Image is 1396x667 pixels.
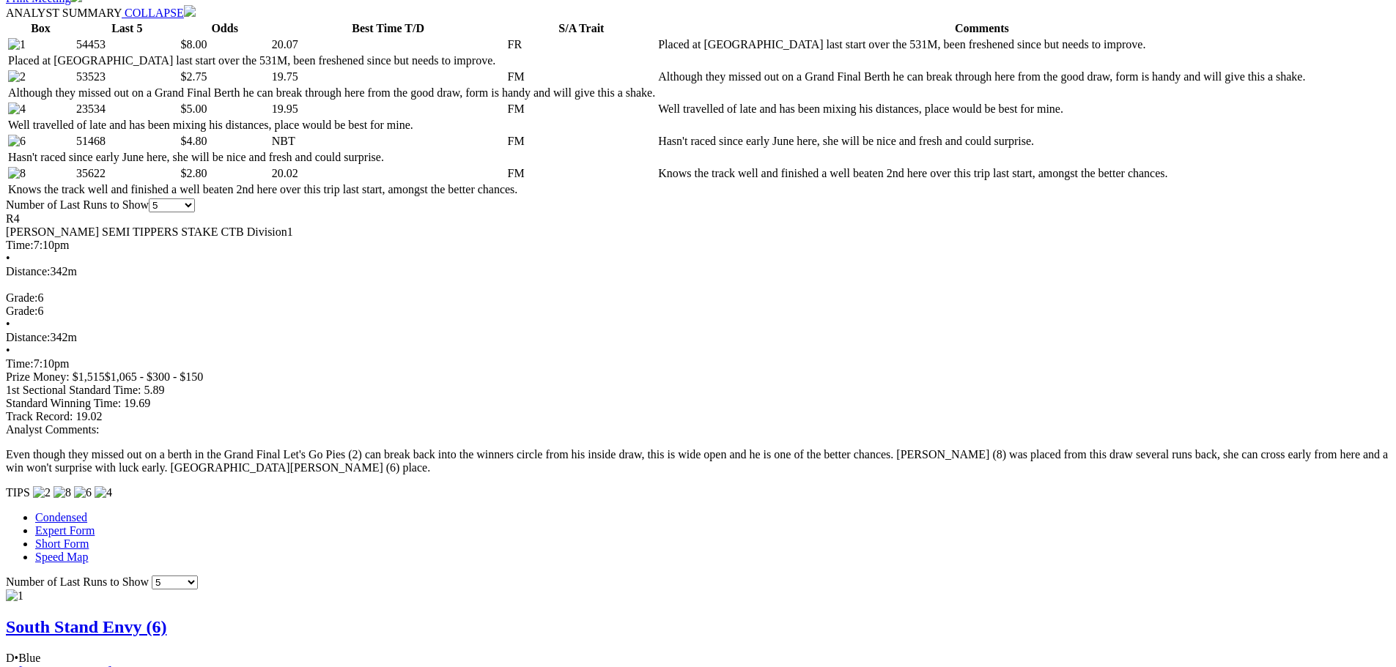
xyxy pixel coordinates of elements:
span: Number of Last Runs to Show [6,575,149,588]
span: 1st Sectional Standard Time: [6,384,141,396]
td: FM [507,134,657,149]
td: FM [507,102,657,116]
a: COLLAPSE [122,7,196,19]
td: 20.02 [271,166,506,181]
span: 19.69 [124,397,150,409]
div: [PERSON_NAME] SEMI TIPPERS STAKE CTB Division1 [6,226,1390,239]
td: Knows the track well and finished a well beaten 2nd here over this trip last start, amongst the b... [7,182,656,197]
span: Track Record: [6,410,73,422]
span: R4 [6,212,20,225]
img: 6 [8,135,26,148]
span: Distance: [6,331,50,343]
td: Hasn't raced since early June here, she will be nice and fresh and could surprise. [657,134,1306,149]
span: COLLAPSE [125,7,184,19]
span: • [15,652,19,664]
td: Placed at [GEOGRAPHIC_DATA] last start over the 531M, been freshened since but needs to improve. [7,53,656,68]
a: Short Form [35,537,89,550]
img: 8 [8,167,26,180]
td: 54453 [75,37,179,52]
div: 342m [6,265,1390,278]
div: Number of Last Runs to Show [6,198,1390,212]
span: Distance: [6,265,50,277]
span: Analyst Comments: [6,423,100,436]
div: 7:10pm [6,239,1390,252]
span: Standard Winning Time: [6,397,121,409]
img: 2 [33,486,51,499]
span: TIPS [6,486,30,499]
div: 6 [6,291,1390,305]
td: FR [507,37,657,52]
img: 8 [53,486,71,499]
a: Speed Map [35,551,88,563]
div: 342m [6,331,1390,344]
img: chevron-down-white.svg [184,5,196,17]
td: Hasn't raced since early June here, she will be nice and fresh and could surprise. [7,150,656,165]
div: Prize Money: $1,515 [6,370,1390,384]
div: ANALYST SUMMARY [6,5,1390,20]
p: Even though they missed out on a berth in the Grand Final Let's Go Pies (2) can break back into t... [6,448,1390,474]
img: 1 [6,589,23,603]
td: Knows the track well and finished a well beaten 2nd here over this trip last start, amongst the b... [657,166,1306,181]
td: 19.95 [271,102,506,116]
th: Box [7,21,74,36]
th: Best Time T/D [271,21,506,36]
a: Expert Form [35,524,95,537]
td: 19.75 [271,70,506,84]
td: FM [507,70,657,84]
img: 4 [8,103,26,116]
span: Time: [6,357,34,370]
td: Placed at [GEOGRAPHIC_DATA] last start over the 531M, been freshened since but needs to improve. [657,37,1306,52]
span: • [6,252,10,264]
th: Comments [657,21,1306,36]
td: FM [507,166,657,181]
img: 4 [95,486,112,499]
td: Well travelled of late and has been mixing his distances, place would be best for mine. [657,102,1306,116]
span: Time: [6,239,34,251]
td: 20.07 [271,37,506,52]
span: $4.80 [181,135,207,147]
td: Although they missed out on a Grand Final Berth he can break through here from the good draw, for... [657,70,1306,84]
img: 1 [8,38,26,51]
span: $8.00 [181,38,207,51]
a: South Stand Envy (6) [6,617,166,636]
span: Grade: [6,305,38,317]
span: 5.89 [144,384,164,396]
img: 2 [8,70,26,83]
img: 6 [74,486,92,499]
td: 51468 [75,134,179,149]
th: S/A Trait [507,21,657,36]
td: 35622 [75,166,179,181]
div: 6 [6,305,1390,318]
span: $1,065 - $300 - $150 [105,370,204,383]
td: Although they missed out on a Grand Final Berth he can break through here from the good draw, for... [7,86,656,100]
span: 19.02 [75,410,102,422]
a: Condensed [35,511,87,523]
span: • [6,318,10,330]
span: $2.80 [181,167,207,179]
th: Last 5 [75,21,179,36]
span: Grade: [6,291,38,304]
span: D Blue [6,652,40,664]
span: $5.00 [181,103,207,115]
td: NBT [271,134,506,149]
td: 23534 [75,102,179,116]
div: 7:10pm [6,357,1390,370]
td: 53523 [75,70,179,84]
span: • [6,344,10,357]
th: Odds [180,21,270,36]
span: $2.75 [181,70,207,83]
td: Well travelled of late and has been mixing his distances, place would be best for mine. [7,118,656,133]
